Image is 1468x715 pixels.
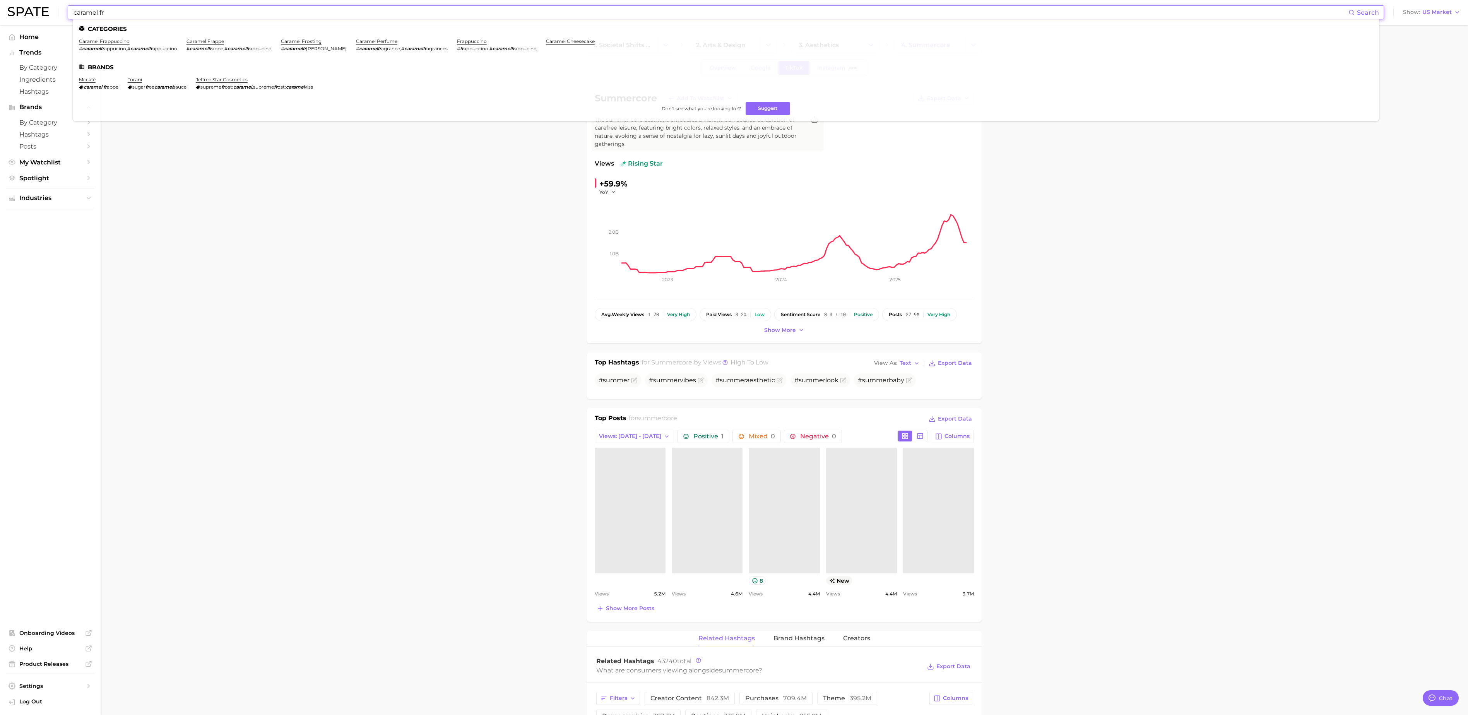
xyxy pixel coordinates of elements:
[706,312,732,317] span: paid views
[826,576,853,585] span: new
[19,88,81,95] span: Hashtags
[233,84,252,90] em: caramel
[426,46,448,51] span: agrances
[186,46,272,51] div: ,
[843,635,870,642] span: Creators
[672,589,686,599] span: Views
[103,84,107,90] em: fr
[599,433,661,440] span: Views: [DATE] - [DATE]
[850,694,871,702] span: 395.2m
[6,140,94,152] a: Posts
[73,6,1348,19] input: Search here for a brand, industry, or ingredient
[662,277,673,282] tspan: 2023
[79,46,177,51] div: ,
[6,47,94,58] button: Trends
[595,116,805,148] span: The summer core aesthetic embodies a vibrant, sun-soaked celebration of carefree leisure, featuri...
[196,84,313,90] div: ,
[546,38,595,44] a: caramel cheesecake
[515,46,537,51] span: appucino
[6,74,94,86] a: Ingredients
[889,312,902,317] span: posts
[305,84,313,90] span: kiss
[79,46,82,51] span: #
[774,308,879,321] button: sentiment score8.0 / 10Positive
[79,64,1373,70] li: Brands
[6,192,94,204] button: Industries
[721,433,724,440] span: 1
[152,46,177,51] span: appuccino
[460,46,464,51] em: fr
[19,119,81,126] span: by Category
[457,38,487,44] a: frappuccino
[620,159,663,168] span: rising star
[943,695,968,701] span: Columns
[595,430,674,443] button: Views: [DATE] - [DATE]
[19,159,81,166] span: My Watchlist
[749,433,775,440] span: Mixed
[225,84,233,90] span: ost:
[381,46,400,51] span: agrance
[651,359,692,366] span: summercore
[6,658,94,670] a: Product Releases
[104,46,126,51] span: appucino
[595,589,609,599] span: Views
[599,189,608,195] span: YoY
[6,86,94,97] a: Hashtags
[824,312,846,317] span: 8.0 / 10
[900,361,911,365] span: Text
[906,377,912,383] button: Flag as miscategorized or irrelevant
[127,46,130,51] span: #
[929,692,972,705] button: Columns
[648,312,659,317] span: 1.7b
[79,38,130,44] a: caramel frappuccino
[19,645,81,652] span: Help
[356,46,359,51] span: #
[808,589,820,599] span: 4.4m
[19,174,81,182] span: Spotlight
[599,189,616,195] button: YoY
[826,589,840,599] span: Views
[6,643,94,654] a: Help
[6,680,94,692] a: Settings
[8,7,49,16] img: SPATE
[464,46,488,51] span: appuccino
[19,49,81,56] span: Trends
[1357,9,1379,16] span: Search
[404,46,426,51] em: caramelfr
[938,360,972,366] span: Export Data
[631,377,637,383] button: Flag as miscategorized or irrelevant
[771,433,775,440] span: 0
[854,312,873,317] div: Positive
[906,312,919,317] span: 37.9m
[872,358,922,368] button: View AsText
[882,308,957,321] button: posts37.9mVery high
[610,695,627,701] span: Filters
[745,695,807,701] span: purchases
[228,46,250,51] em: caramelfr
[6,172,94,184] a: Spotlight
[595,159,614,168] span: Views
[6,627,94,639] a: Onboarding Videos
[731,589,743,599] span: 4.6m
[890,277,901,282] tspan: 2025
[823,695,871,701] span: theme
[781,312,820,317] span: sentiment score
[306,46,347,51] span: [PERSON_NAME]
[601,311,612,317] abbr: average
[601,312,644,317] span: weekly views
[253,84,274,90] span: supreme
[457,46,460,51] span: #
[764,327,796,334] span: Show more
[650,695,729,701] span: creator content
[773,635,825,642] span: Brand Hashtags
[6,101,94,113] button: Brands
[6,128,94,140] a: Hashtags
[19,629,81,636] span: Onboarding Videos
[777,377,783,383] button: Flag as miscategorized or irrelevant
[82,46,104,51] em: caramelfr
[281,46,284,51] span: #
[196,77,248,82] a: jeffree star cosmetics
[186,38,224,44] a: caramel frappe
[925,661,972,672] button: Export Data
[145,84,149,90] em: fr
